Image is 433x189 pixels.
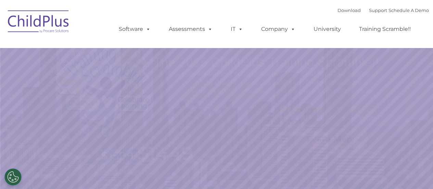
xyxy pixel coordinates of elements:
a: Schedule A Demo [389,8,429,13]
a: Software [112,22,157,36]
a: Learn More [294,129,367,149]
button: Cookies Settings [4,168,22,186]
a: Download [338,8,361,13]
font: | [338,8,429,13]
a: Company [254,22,302,36]
a: University [307,22,348,36]
img: ChildPlus by Procare Solutions [4,5,73,40]
a: Training Scramble!! [352,22,418,36]
a: IT [224,22,250,36]
a: Assessments [162,22,219,36]
a: Support [369,8,387,13]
